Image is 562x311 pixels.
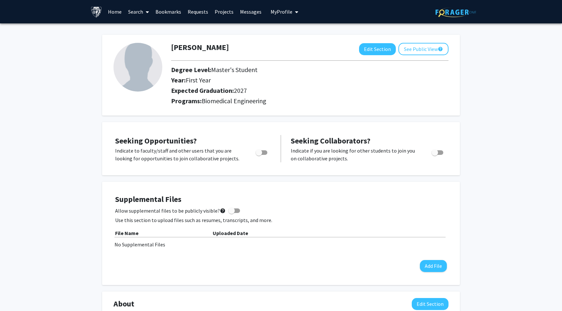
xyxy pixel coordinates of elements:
[429,147,447,156] div: Toggle
[291,136,370,146] span: Seeking Collaborators?
[420,260,447,272] button: Add File
[152,0,184,23] a: Bookmarks
[114,43,162,92] img: Profile Picture
[171,43,229,52] h1: [PERSON_NAME]
[253,147,271,156] div: Toggle
[211,0,237,23] a: Projects
[115,216,447,224] p: Use this section to upload files such as resumes, transcripts, and more.
[271,8,292,15] span: My Profile
[184,0,211,23] a: Requests
[115,230,139,236] b: File Name
[220,207,226,215] mat-icon: help
[398,43,448,55] button: See Public View
[115,147,243,162] p: Indicate to faculty/staff and other users that you are looking for opportunities to join collabor...
[234,86,247,94] span: 2027
[115,136,197,146] span: Seeking Opportunities?
[211,66,258,74] span: Master's Student
[115,195,447,204] h4: Supplemental Files
[435,7,476,17] img: ForagerOne Logo
[114,241,448,248] div: No Supplemental Files
[412,298,448,310] button: Edit About
[171,66,393,74] h2: Degree Level:
[171,76,393,84] h2: Year:
[202,97,266,105] span: Biomedical Engineering
[237,0,265,23] a: Messages
[359,43,396,55] button: Edit Section
[91,6,102,18] img: Johns Hopkins University Logo
[171,87,393,94] h2: Expected Graduation:
[171,97,448,105] h2: Programs:
[125,0,152,23] a: Search
[105,0,125,23] a: Home
[186,76,211,84] span: First Year
[5,282,28,306] iframe: Chat
[213,230,248,236] b: Uploaded Date
[114,298,134,310] span: About
[291,147,419,162] p: Indicate if you are looking for other students to join you on collaborative projects.
[115,207,226,215] span: Allow supplemental files to be publicly visible?
[438,45,443,53] mat-icon: help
